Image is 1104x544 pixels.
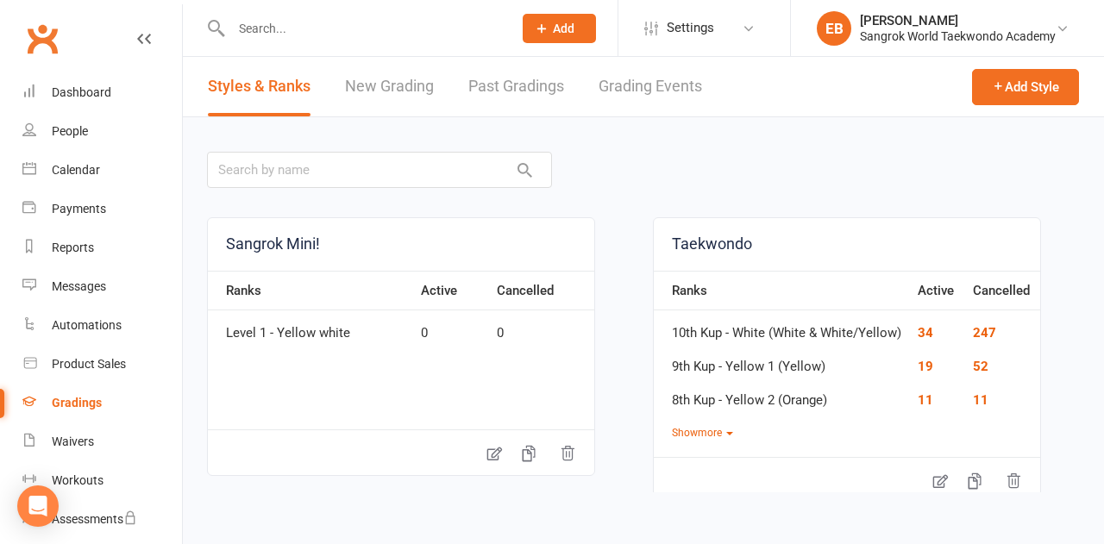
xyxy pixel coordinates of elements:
[52,512,137,526] div: Assessments
[412,271,488,310] th: Active
[21,17,64,60] a: Clubworx
[918,392,933,408] a: 11
[523,14,596,43] button: Add
[488,271,594,310] th: Cancelled
[973,392,988,408] a: 11
[52,318,122,332] div: Automations
[22,422,182,461] a: Waivers
[918,359,933,374] a: 19
[52,396,102,410] div: Gradings
[22,228,182,267] a: Reports
[672,425,733,441] button: Showmore
[973,325,996,341] a: 247
[973,359,988,374] a: 52
[22,461,182,500] a: Workouts
[208,310,412,344] td: Level 1 - Yellow white
[654,344,909,378] td: 9th Kup - Yellow 1 (Yellow)
[909,271,964,310] th: Active
[22,151,182,190] a: Calendar
[52,435,94,448] div: Waivers
[654,271,909,310] th: Ranks
[22,73,182,112] a: Dashboard
[52,163,100,177] div: Calendar
[22,384,182,422] a: Gradings
[52,279,106,293] div: Messages
[226,16,500,41] input: Search...
[22,112,182,151] a: People
[918,325,933,341] a: 34
[412,310,488,344] td: 0
[654,378,909,411] td: 8th Kup - Yellow 2 (Orange)
[52,202,106,216] div: Payments
[654,310,909,344] td: 10th Kup - White (White & White/Yellow)
[817,11,851,46] div: EB
[860,13,1056,28] div: [PERSON_NAME]
[654,218,1040,271] a: Taekwondo
[52,241,94,254] div: Reports
[52,124,88,138] div: People
[52,357,126,371] div: Product Sales
[488,310,594,344] td: 0
[345,57,434,116] a: New Grading
[599,57,702,116] a: Grading Events
[468,57,564,116] a: Past Gradings
[22,190,182,228] a: Payments
[22,267,182,306] a: Messages
[667,9,714,47] span: Settings
[22,500,182,539] a: Assessments
[52,85,111,99] div: Dashboard
[22,306,182,345] a: Automations
[972,69,1079,105] button: Add Style
[52,473,103,487] div: Workouts
[208,271,412,310] th: Ranks
[860,28,1056,44] div: Sangrok World Taekwondo Academy
[17,485,59,527] div: Open Intercom Messenger
[553,22,574,35] span: Add
[22,345,182,384] a: Product Sales
[207,152,552,188] input: Search by name
[208,57,310,116] a: Styles & Ranks
[208,218,594,271] a: Sangrok Mini!
[964,271,1040,310] th: Cancelled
